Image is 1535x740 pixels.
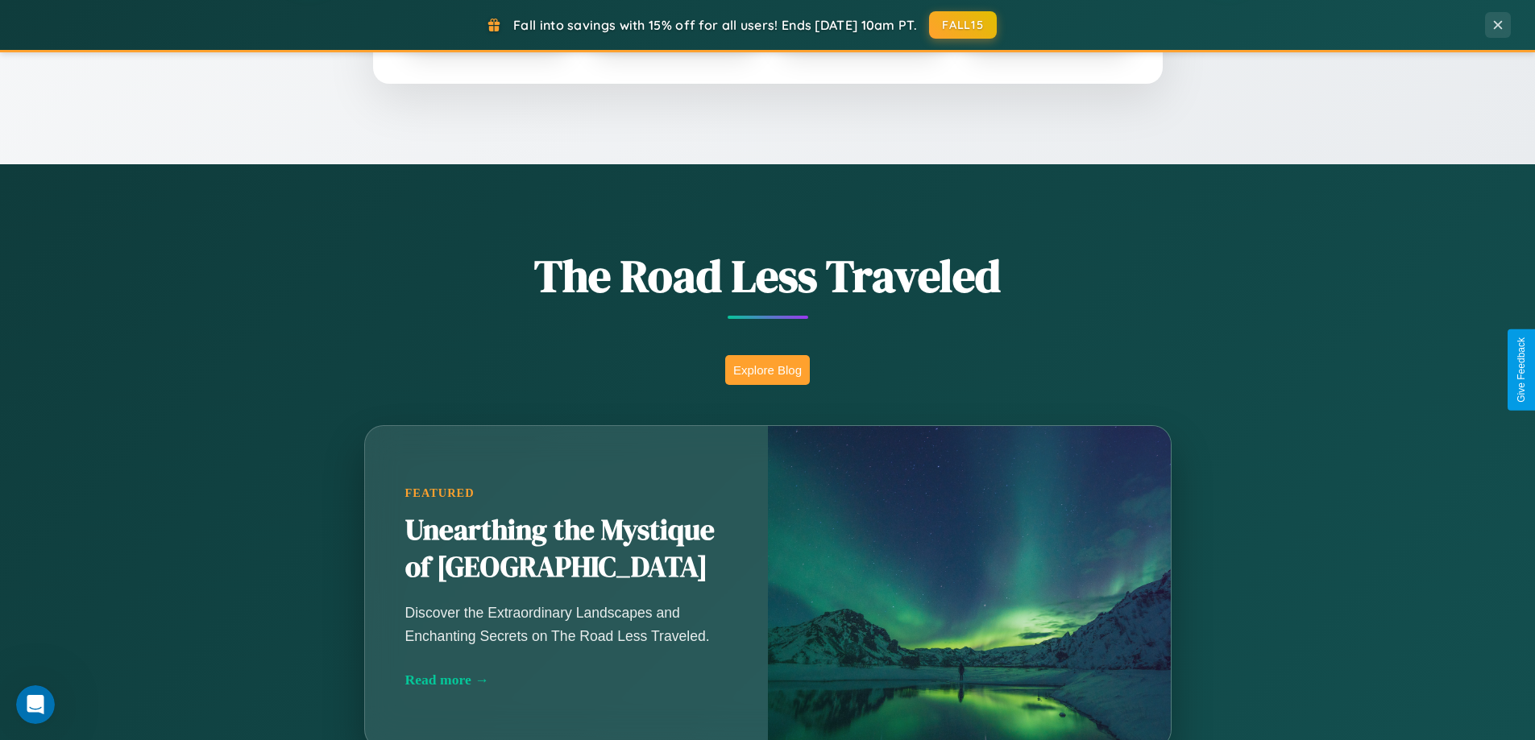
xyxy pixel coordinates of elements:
div: Read more → [405,672,728,688]
h2: Unearthing the Mystique of [GEOGRAPHIC_DATA] [405,512,728,586]
button: FALL15 [929,11,997,39]
div: Featured [405,486,728,500]
p: Discover the Extraordinary Landscapes and Enchanting Secrets on The Road Less Traveled. [405,602,728,647]
iframe: Intercom live chat [16,685,55,724]
button: Explore Blog [725,355,810,385]
h1: The Road Less Traveled [284,245,1251,307]
span: Fall into savings with 15% off for all users! Ends [DATE] 10am PT. [513,17,917,33]
div: Give Feedback [1516,337,1527,403]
